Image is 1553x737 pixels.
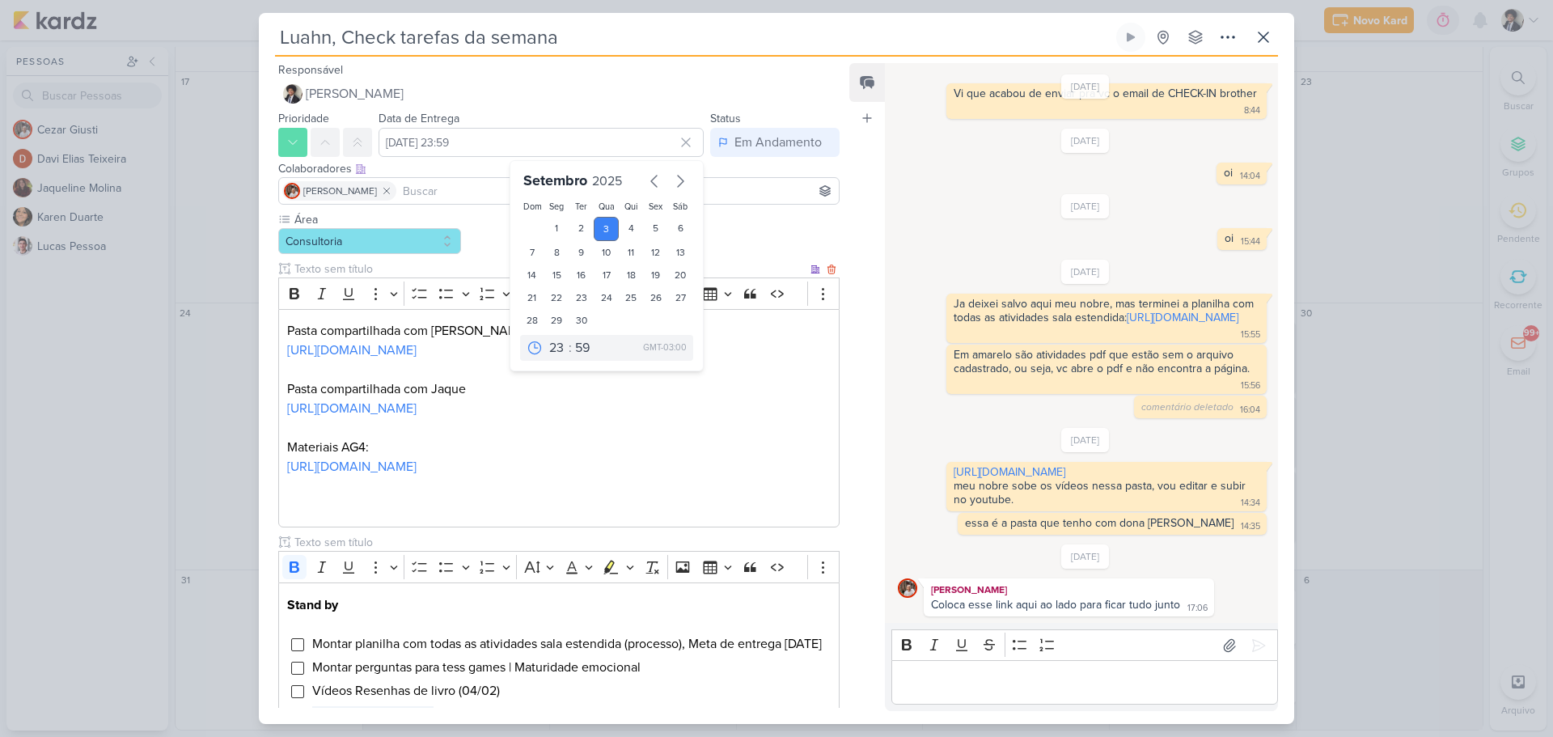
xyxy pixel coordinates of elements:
[523,201,542,214] div: Dom
[306,84,404,104] span: [PERSON_NAME]
[668,217,693,241] div: 6
[569,217,595,241] div: 2
[287,321,831,341] p: Pasta compartilhada com [PERSON_NAME]
[284,183,300,199] img: Cezar Giusti
[303,184,377,198] span: [PERSON_NAME]
[287,438,831,457] p: Materiais AG4:
[643,241,668,264] div: 12
[592,173,622,189] span: 2025
[954,297,1257,324] div: Ja deixei salvo aqui meu nobre, mas terminei a planilha com todas as atividades sala estendida:
[520,309,545,332] div: 28
[597,201,616,214] div: Qua
[619,217,644,241] div: 4
[891,660,1278,705] div: Editor editing area: main
[643,217,668,241] div: 5
[544,264,569,286] div: 15
[287,400,417,417] a: [URL][DOMAIN_NAME]
[287,459,417,475] a: [URL][DOMAIN_NAME]
[1127,311,1238,324] a: [URL][DOMAIN_NAME]
[544,217,569,241] div: 1
[1141,401,1234,413] span: comentário deletado
[291,260,807,277] input: Texto sem título
[710,128,840,157] button: Em Andamento
[278,228,461,254] button: Consultoria
[312,636,822,652] span: Montar planilha com todas as atividades sala estendida (processo), Meta de entrega [DATE]
[520,286,545,309] div: 21
[646,201,665,214] div: Sex
[1224,166,1233,180] div: oi
[569,309,595,332] div: 30
[544,241,569,264] div: 8
[954,87,1257,100] div: Vi que acabou de enviar pra vc o email de CHECK-IN brother
[1241,497,1260,510] div: 14:34
[671,201,690,214] div: Sáb
[1187,602,1208,615] div: 17:06
[287,597,338,613] strong: Stand by
[293,211,461,228] label: Área
[643,264,668,286] div: 19
[594,217,619,241] div: 3
[594,286,619,309] div: 24
[287,379,831,399] p: Pasta compartilhada com Jaque
[548,201,566,214] div: Seg
[400,181,836,201] input: Buscar
[898,578,917,598] img: Cezar Giusti
[954,479,1249,506] div: meu nobre sobe os vídeos nessa pasta, vou editar e subir no youtube.
[954,465,1065,479] a: [URL][DOMAIN_NAME]
[668,241,693,264] div: 13
[1244,104,1260,117] div: 8:44
[927,582,1211,598] div: [PERSON_NAME]
[278,277,840,309] div: Editor toolbar
[931,598,1180,612] div: Coloca esse link aqui ao lado para ficar tudo junto
[668,286,693,309] div: 27
[523,172,587,189] span: Setembro
[619,286,644,309] div: 25
[573,201,591,214] div: Ter
[569,338,572,358] div: :
[622,201,641,214] div: Qui
[1240,404,1260,417] div: 16:04
[710,112,741,125] label: Status
[643,286,668,309] div: 26
[1124,31,1137,44] div: Ligar relógio
[312,683,500,699] span: Vídeos Resenhas de livro (04/02)
[1241,235,1260,248] div: 15:44
[379,128,704,157] input: Select a date
[520,264,545,286] div: 14
[520,241,545,264] div: 7
[643,341,687,354] div: GMT-03:00
[569,241,595,264] div: 9
[379,112,459,125] label: Data de Entrega
[569,286,595,309] div: 23
[734,133,822,152] div: Em Andamento
[312,659,641,676] span: Montar perguntas para tess games | Maturidade emocional
[891,629,1278,661] div: Editor toolbar
[965,516,1234,530] div: essa é a pasta que tenho com dona [PERSON_NAME]
[1225,231,1234,245] div: oi
[619,241,644,264] div: 11
[1241,379,1260,392] div: 15:56
[278,309,840,528] div: Editor editing area: main
[283,84,303,104] img: Pedro Luahn Simões
[291,534,840,551] input: Texto sem título
[278,79,840,108] button: [PERSON_NAME]
[544,309,569,332] div: 29
[954,348,1250,375] div: Em amarelo são atividades pdf que estão sem o arquivo cadastrado, ou seja, vc abre o pdf e não en...
[275,23,1113,52] input: Kard Sem Título
[1241,520,1260,533] div: 14:35
[569,264,595,286] div: 16
[278,160,840,177] div: Colaboradores
[619,264,644,286] div: 18
[312,706,434,722] span: Acompanhar 100 dias
[278,551,840,582] div: Editor toolbar
[278,63,343,77] label: Responsável
[594,241,619,264] div: 10
[287,342,417,358] a: [URL][DOMAIN_NAME]
[668,264,693,286] div: 20
[278,112,329,125] label: Prioridade
[594,264,619,286] div: 17
[1240,170,1260,183] div: 14:04
[1241,328,1260,341] div: 15:55
[544,286,569,309] div: 22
